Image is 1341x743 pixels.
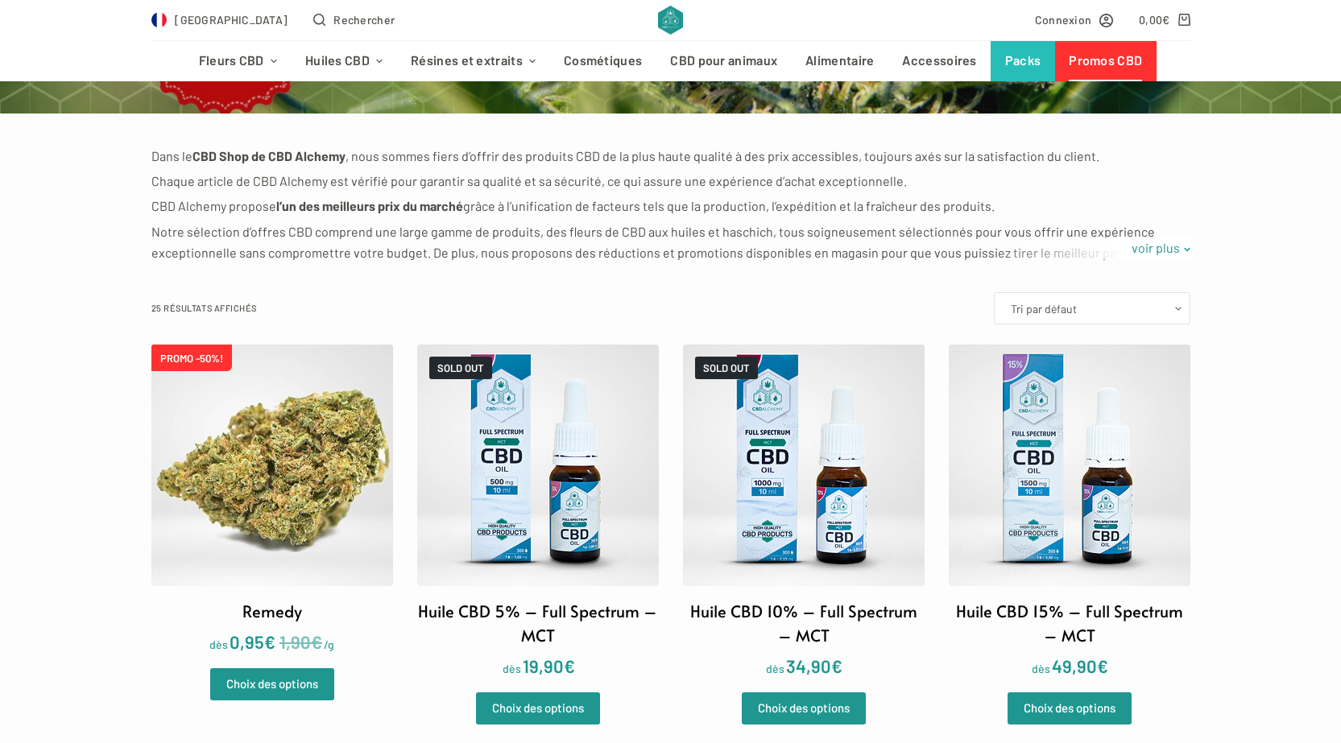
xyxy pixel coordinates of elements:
[1121,237,1190,258] a: voir plus
[1035,10,1114,29] a: Connexion
[1139,10,1190,29] a: Panier d’achat
[888,41,991,81] a: Accessoires
[209,638,228,651] span: dès
[1097,655,1108,676] span: €
[429,357,492,379] span: SOLD OUT
[949,599,1190,647] h2: Huile CBD 15% – Full Spectrum – MCT
[683,345,925,680] a: SOLD OUTHuile CBD 10% – Full Spectrum – MCT dès34,90€
[523,655,575,676] bdi: 19,90
[151,12,168,28] img: FR Flag
[503,662,521,675] span: dès
[175,10,288,29] span: [GEOGRAPHIC_DATA]
[1035,10,1092,29] span: Connexion
[151,221,1190,285] p: Notre sélection d’offres CBD comprend une large gamme de produits, des fleurs de CBD aux huiles e...
[397,41,550,81] a: Résines et extraits
[949,345,1190,680] a: Huile CBD 15% – Full Spectrum – MCT dès49,90€
[242,599,302,623] h2: Remedy
[1162,13,1169,27] span: €
[683,599,925,647] h2: Huile CBD 10% – Full Spectrum – MCT
[786,655,842,676] bdi: 34,90
[291,41,396,81] a: Huiles CBD
[151,345,232,371] span: PROMO -50%!
[658,6,683,35] img: CBD Alchemy
[1008,692,1132,724] a: Sélectionner les options pour “Huile CBD 15% – Full Spectrum – MCT”
[742,692,866,724] a: Sélectionner les options pour “Huile CBD 10% – Full Spectrum – MCT”
[1052,655,1108,676] bdi: 49,90
[264,631,275,652] span: €
[476,692,600,724] a: Sélectionner les options pour “Huile CBD 5% – Full Spectrum – MCT”
[656,41,792,81] a: CBD pour animaux
[994,292,1190,324] select: Commande
[184,41,291,81] a: Fleurs CBD
[184,41,1157,81] nav: Menu d’en-tête
[766,662,784,675] span: dès
[279,631,322,652] bdi: 1,90
[151,171,1190,192] p: Chaque article de CBD Alchemy est vérifié pour garantir sa qualité et sa sécurité, ce qui assure ...
[192,148,346,163] strong: CBD Shop de CBD Alchemy
[151,301,258,316] p: 25 résultats affichés
[313,10,395,29] button: Ouvrir le formulaire de recherche
[831,655,842,676] span: €
[151,345,393,656] a: PROMO -50%! Remedy dès 0,95€/g
[695,357,758,379] span: SOLD OUT
[311,631,322,652] span: €
[1032,662,1050,675] span: dès
[276,198,463,213] strong: l’un des meilleurs prix du marché
[1139,13,1170,27] bdi: 0,00
[151,196,1190,217] p: CBD Alchemy propose grâce à l’unification de facteurs tels que la production, l’expédition et la ...
[550,41,656,81] a: Cosmétiques
[991,41,1055,81] a: Packs
[210,668,334,700] a: Sélectionner les options pour “Remedy”
[230,631,275,652] bdi: 0,95
[417,599,659,647] h2: Huile CBD 5% – Full Spectrum – MCT
[333,10,395,29] span: Rechercher
[324,638,334,651] span: /g
[792,41,888,81] a: Alimentaire
[417,345,659,680] a: SOLD OUTHuile CBD 5% – Full Spectrum – MCT dès19,90€
[564,655,575,676] span: €
[1055,41,1157,81] a: Promos CBD
[151,10,288,29] a: Select Country
[151,146,1190,167] p: Dans le , nous sommes fiers d’offrir des produits CBD de la plus haute qualité à des prix accessi...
